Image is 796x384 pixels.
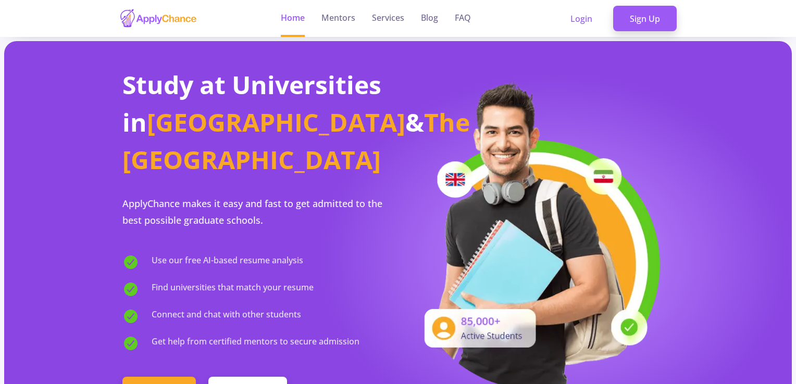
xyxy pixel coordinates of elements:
[122,68,381,139] span: Study at Universities in
[152,281,314,298] span: Find universities that match your resume
[122,197,382,226] span: ApplyChance makes it easy and fast to get admitted to the best possible graduate schools.
[554,6,609,32] a: Login
[152,254,303,271] span: Use our free AI-based resume analysis
[152,335,359,352] span: Get help from certified mentors to secure admission
[613,6,677,32] a: Sign Up
[147,105,405,139] span: [GEOGRAPHIC_DATA]
[152,308,301,325] span: Connect and chat with other students
[119,8,197,29] img: applychance logo
[405,105,424,139] span: &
